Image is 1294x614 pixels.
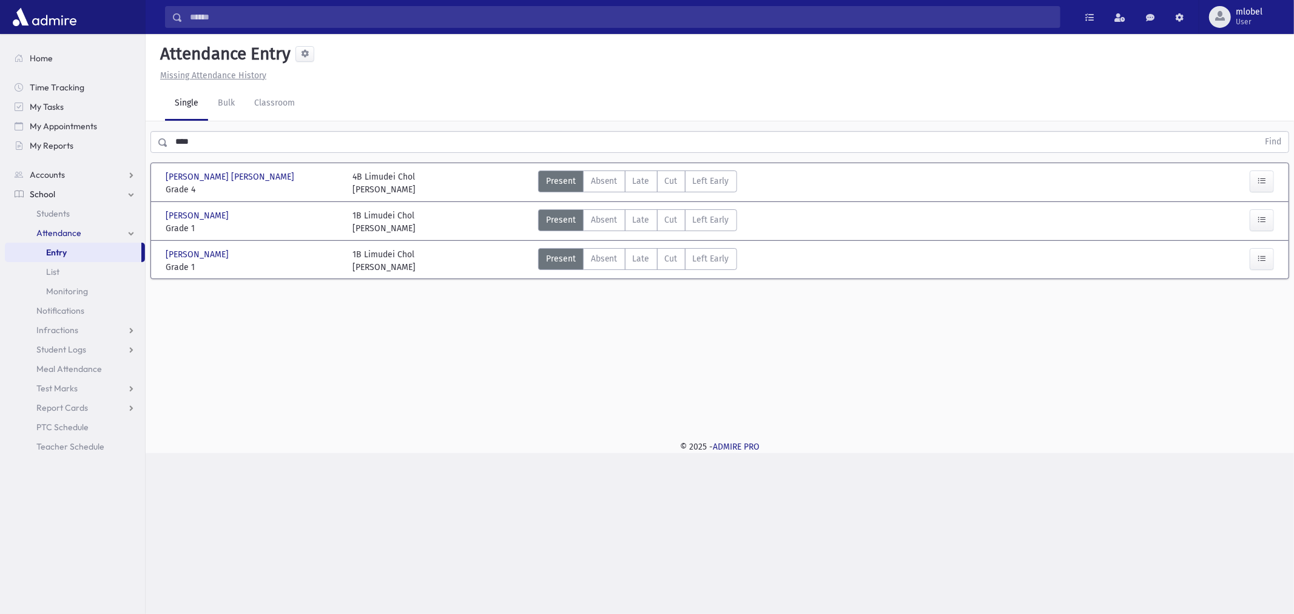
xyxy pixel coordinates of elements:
[166,248,231,261] span: [PERSON_NAME]
[30,121,97,132] span: My Appointments
[633,252,650,265] span: Late
[46,266,59,277] span: List
[166,170,297,183] span: [PERSON_NAME] [PERSON_NAME]
[633,214,650,226] span: Late
[36,363,102,374] span: Meal Attendance
[5,320,145,340] a: Infractions
[352,209,416,235] div: 1B Limudei Chol [PERSON_NAME]
[36,305,84,316] span: Notifications
[546,252,576,265] span: Present
[352,170,416,196] div: 4B Limudei Chol [PERSON_NAME]
[591,214,618,226] span: Absent
[665,252,678,265] span: Cut
[5,282,145,301] a: Monitoring
[5,262,145,282] a: List
[5,301,145,320] a: Notifications
[5,223,145,243] a: Attendance
[155,44,291,64] h5: Attendance Entry
[166,183,340,196] span: Grade 4
[165,87,208,121] a: Single
[30,169,65,180] span: Accounts
[36,228,81,238] span: Attendance
[591,252,618,265] span: Absent
[36,422,89,433] span: PTC Schedule
[36,402,88,413] span: Report Cards
[538,209,737,235] div: AttTypes
[1236,17,1262,27] span: User
[5,165,145,184] a: Accounts
[5,340,145,359] a: Student Logs
[166,209,231,222] span: [PERSON_NAME]
[5,437,145,456] a: Teacher Schedule
[30,53,53,64] span: Home
[36,383,78,394] span: Test Marks
[30,82,84,93] span: Time Tracking
[5,116,145,136] a: My Appointments
[183,6,1060,28] input: Search
[693,175,729,187] span: Left Early
[5,136,145,155] a: My Reports
[36,441,104,452] span: Teacher Schedule
[30,189,55,200] span: School
[5,184,145,204] a: School
[165,440,1275,453] div: © 2025 -
[10,5,79,29] img: AdmirePro
[5,49,145,68] a: Home
[591,175,618,187] span: Absent
[30,101,64,112] span: My Tasks
[5,379,145,398] a: Test Marks
[693,252,729,265] span: Left Early
[5,417,145,437] a: PTC Schedule
[633,175,650,187] span: Late
[36,344,86,355] span: Student Logs
[155,70,266,81] a: Missing Attendance History
[546,175,576,187] span: Present
[1258,132,1289,152] button: Find
[665,175,678,187] span: Cut
[160,70,266,81] u: Missing Attendance History
[352,248,416,274] div: 1B Limudei Chol [PERSON_NAME]
[713,442,760,452] a: ADMIRE PRO
[36,325,78,336] span: Infractions
[244,87,305,121] a: Classroom
[166,222,340,235] span: Grade 1
[46,286,88,297] span: Monitoring
[46,247,67,258] span: Entry
[665,214,678,226] span: Cut
[546,214,576,226] span: Present
[208,87,244,121] a: Bulk
[5,204,145,223] a: Students
[30,140,73,151] span: My Reports
[5,243,141,262] a: Entry
[1236,7,1262,17] span: mlobel
[5,97,145,116] a: My Tasks
[166,261,340,274] span: Grade 1
[5,398,145,417] a: Report Cards
[693,214,729,226] span: Left Early
[538,170,737,196] div: AttTypes
[36,208,70,219] span: Students
[5,359,145,379] a: Meal Attendance
[538,248,737,274] div: AttTypes
[5,78,145,97] a: Time Tracking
